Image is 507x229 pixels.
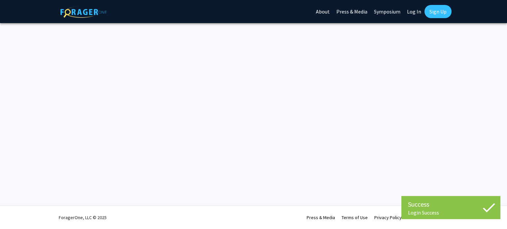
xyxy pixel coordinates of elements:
div: ForagerOne, LLC © 2025 [59,206,107,229]
a: Privacy Policy [374,215,402,220]
img: ForagerOne Logo [60,6,107,18]
a: Sign Up [424,5,452,18]
a: Terms of Use [342,215,368,220]
div: Login Success [408,209,494,216]
a: Press & Media [307,215,335,220]
div: Success [408,199,494,209]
